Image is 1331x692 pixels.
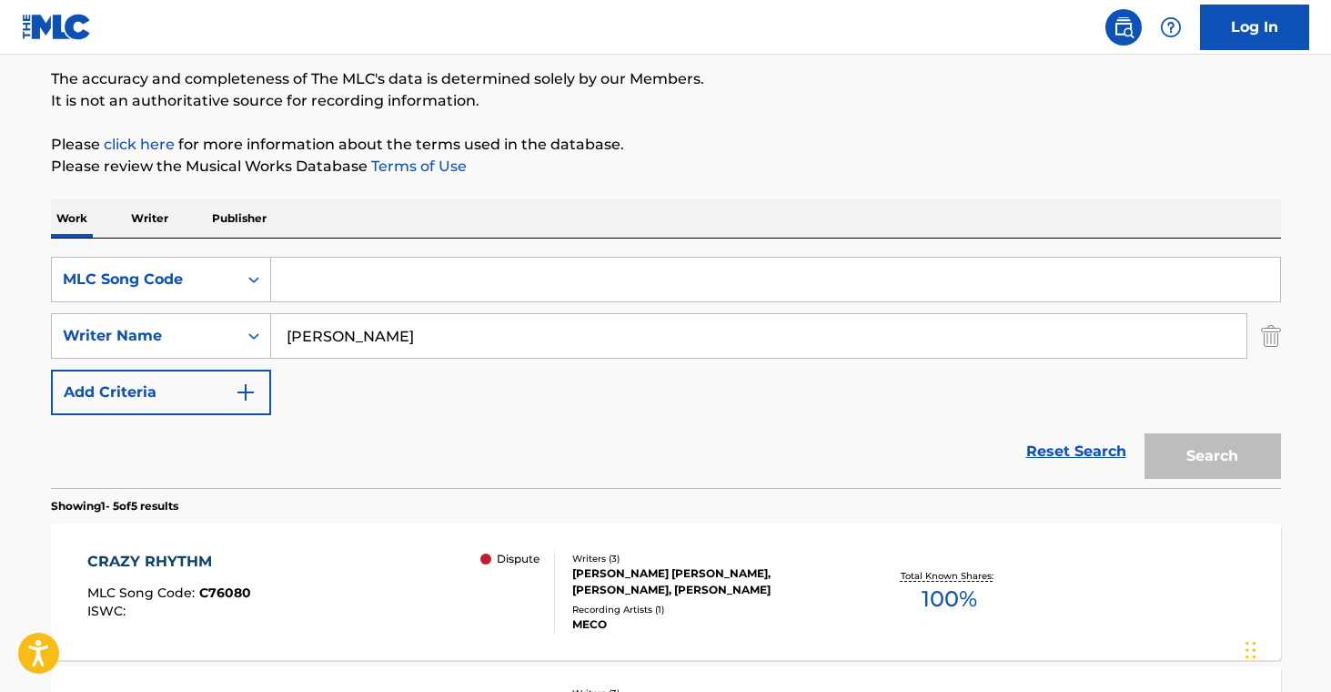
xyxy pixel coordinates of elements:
[572,603,847,616] div: Recording Artists ( 1 )
[207,199,272,238] p: Publisher
[235,382,257,403] img: 9d2ae6d4665cec9f34b9.svg
[1113,16,1134,38] img: search
[51,257,1281,488] form: Search Form
[87,551,251,573] div: CRAZY RHYTHM
[51,156,1281,178] p: Please review the Musical Works Database
[63,325,227,347] div: Writer Name
[572,616,847,633] div: MECO
[497,551,539,567] p: Dispute
[1160,16,1182,38] img: help
[126,199,174,238] p: Writer
[51,68,1281,90] p: The accuracy and completeness of The MLC's data is determined solely by our Members.
[1105,9,1142,46] a: Public Search
[51,90,1281,112] p: It is not an authoritative source for recording information.
[51,370,271,415] button: Add Criteria
[1200,5,1309,50] a: Log In
[572,565,847,598] div: [PERSON_NAME] [PERSON_NAME], [PERSON_NAME], [PERSON_NAME]
[199,585,251,601] span: C76080
[22,14,92,40] img: MLC Logo
[1240,605,1331,692] iframe: Chat Widget
[51,498,178,514] p: Showing 1 - 5 of 5 results
[87,585,199,601] span: MLC Song Code :
[922,583,977,616] span: 100 %
[572,552,847,565] div: Writers ( 3 )
[1153,9,1189,46] div: Help
[51,134,1281,156] p: Please for more information about the terms used in the database.
[51,199,93,238] p: Work
[87,603,130,619] span: ISWC :
[1261,313,1281,359] img: Delete Criterion
[63,269,227,290] div: MLC Song Code
[51,524,1281,660] a: CRAZY RHYTHMMLC Song Code:C76080ISWC: DisputeWriters (3)[PERSON_NAME] [PERSON_NAME], [PERSON_NAME...
[368,158,467,175] a: Terms of Use
[901,569,998,583] p: Total Known Shares:
[1245,623,1256,677] div: Drag
[1017,432,1135,472] a: Reset Search
[104,136,175,153] a: click here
